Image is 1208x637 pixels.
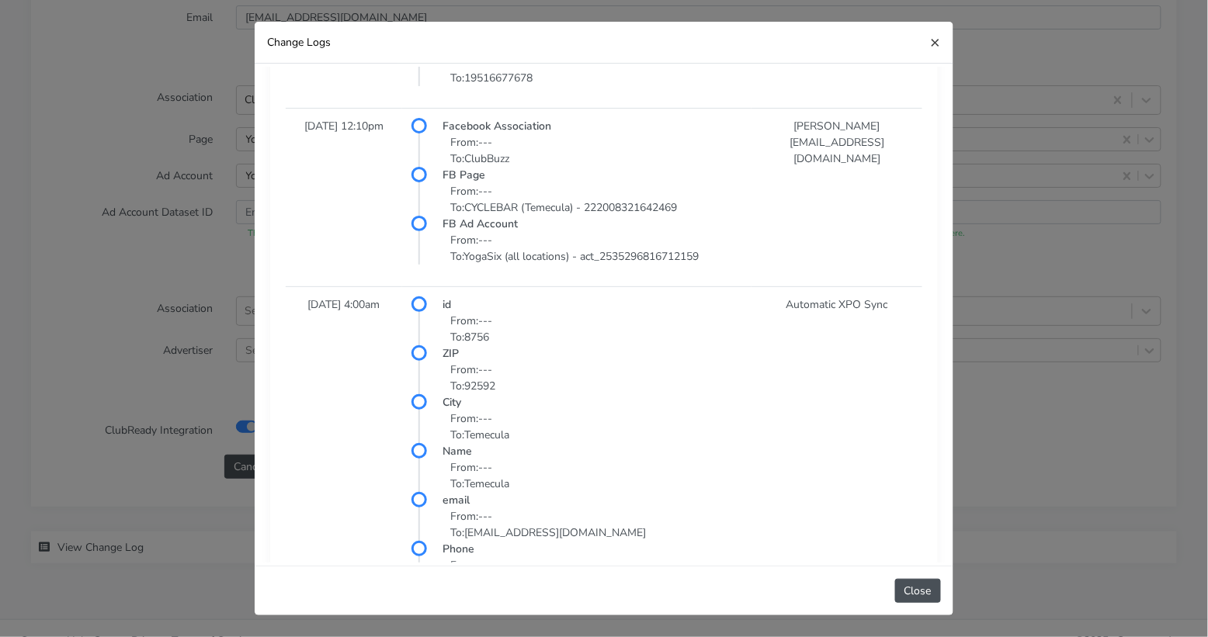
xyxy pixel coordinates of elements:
p: From: --- To: 12487612711 [443,557,742,590]
strong: ZIP [443,346,459,361]
p: From: --- To: CYCLEBAR (Temecula) - 222008321642469 [443,183,742,216]
strong: City [443,395,461,410]
strong: id [443,297,451,312]
p: From: --- To: 8756 [443,313,742,345]
p: From: --- To: Temecula [443,410,742,443]
strong: email [443,493,470,507]
p: From: --- To: ClubBuzz [443,134,742,167]
span: × [931,31,941,53]
strong: Name [443,444,472,459]
td: [PERSON_NAME][EMAIL_ADDRESS][DOMAIN_NAME] [752,109,922,287]
strong: FB Page [443,168,485,182]
p: From: --- To: Temecula [443,459,742,492]
p: From: --- To: YogaSix (all locations) - act_2535296816712159 [443,232,742,265]
td: Automatic XPO Sync [752,28,922,109]
p: From: --- To: 92592 [443,362,742,394]
p: From: 12487612711 To: 19516677678 [443,54,742,86]
p: From: --- To: [EMAIL_ADDRESS][DOMAIN_NAME] [443,508,742,541]
strong: Phone [443,542,474,556]
td: [DATE] 4:00am [286,28,402,109]
strong: Facebook Association [443,119,551,133]
h5: Change Logs [267,34,331,50]
button: Close [895,579,941,603]
td: [DATE] 12:10pm [286,109,402,287]
strong: FB Ad Account [443,216,518,231]
button: Close [918,22,953,63]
